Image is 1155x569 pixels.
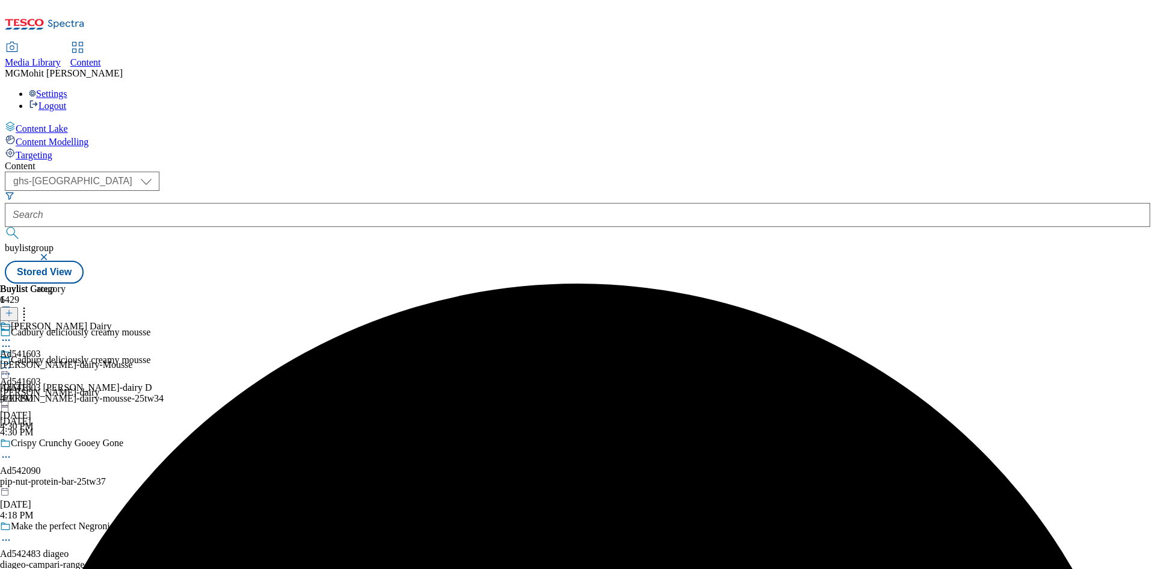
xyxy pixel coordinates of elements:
svg: Search Filters [5,191,14,201]
span: Content Lake [16,123,68,134]
a: Content Modelling [5,134,1150,148]
a: Content [70,43,101,68]
span: Content Modelling [16,137,88,147]
div: Make the perfect Negroni [11,521,110,532]
span: Content [70,57,101,67]
span: buylistgroup [5,243,54,253]
span: Media Library [5,57,61,67]
button: Stored View [5,261,84,284]
span: Mohit [PERSON_NAME] [20,68,123,78]
input: Search [5,203,1150,227]
div: Crispy Crunchy Gooey Gone [11,438,123,449]
div: [PERSON_NAME] Dairy [11,321,112,332]
div: Content [5,161,1150,172]
a: Targeting [5,148,1150,161]
a: Settings [29,89,67,99]
span: Targeting [16,150,52,160]
a: Content Lake [5,121,1150,134]
a: Logout [29,101,66,111]
span: MG [5,68,20,78]
a: Media Library [5,43,61,68]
